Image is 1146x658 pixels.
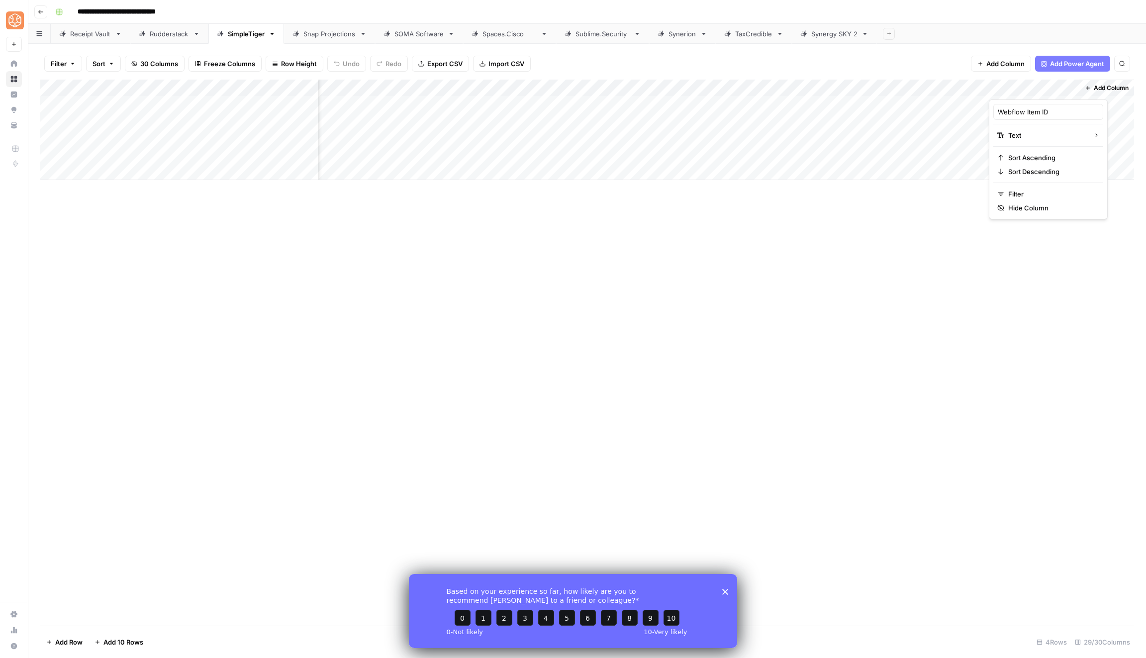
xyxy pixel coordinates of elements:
[130,24,208,44] a: Rudderstack
[6,102,22,118] a: Opportunities
[6,11,24,29] img: SimpleTiger Logo
[427,59,463,69] span: Export CSV
[735,29,772,39] div: TaxCredible
[204,59,255,69] span: Freeze Columns
[1094,84,1129,93] span: Add Column
[575,29,630,39] div: [DOMAIN_NAME]
[482,29,537,39] div: [DOMAIN_NAME]
[6,56,22,72] a: Home
[40,634,89,650] button: Add Row
[375,24,463,44] a: SOMA Software
[303,29,356,39] div: Snap Projections
[1008,130,1085,140] span: Text
[55,637,83,647] span: Add Row
[103,637,143,647] span: Add 10 Rows
[208,24,284,44] a: SimpleTiger
[6,87,22,102] a: Insights
[189,56,262,72] button: Freeze Columns
[6,8,22,33] button: Workspace: SimpleTiger
[556,24,649,44] a: [DOMAIN_NAME]
[1008,153,1095,163] span: Sort Ascending
[70,29,111,39] div: Receipt Vault
[668,29,696,39] div: Synerion
[1008,167,1095,177] span: Sort Descending
[51,59,67,69] span: Filter
[6,71,22,87] a: Browse
[1035,56,1110,72] button: Add Power Agent
[6,606,22,622] a: Settings
[327,56,366,72] button: Undo
[6,117,22,133] a: Your Data
[811,29,858,39] div: Synergy SKY 2
[343,59,360,69] span: Undo
[1050,59,1104,69] span: Add Power Agent
[463,24,556,44] a: [DOMAIN_NAME]
[6,638,22,654] button: Help + Support
[51,24,130,44] a: Receipt Vault
[971,56,1031,72] button: Add Column
[716,24,792,44] a: TaxCredible
[1081,82,1133,94] button: Add Column
[284,24,375,44] a: Snap Projections
[385,59,401,69] span: Redo
[409,574,737,648] iframe: Survey from AirOps
[370,56,408,72] button: Redo
[140,59,178,69] span: 30 Columns
[1008,203,1095,213] span: Hide Column
[394,29,444,39] div: SOMA Software
[792,24,877,44] a: Synergy SKY 2
[6,622,22,638] a: Usage
[488,59,524,69] span: Import CSV
[412,56,469,72] button: Export CSV
[1033,634,1071,650] div: 4 Rows
[266,56,323,72] button: Row Height
[93,59,105,69] span: Sort
[281,59,317,69] span: Row Height
[473,56,531,72] button: Import CSV
[1008,189,1095,199] span: Filter
[228,29,265,39] div: SimpleTiger
[89,634,149,650] button: Add 10 Rows
[150,29,189,39] div: Rudderstack
[649,24,716,44] a: Synerion
[125,56,185,72] button: 30 Columns
[1071,634,1134,650] div: 29/30 Columns
[986,59,1025,69] span: Add Column
[44,56,82,72] button: Filter
[86,56,121,72] button: Sort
